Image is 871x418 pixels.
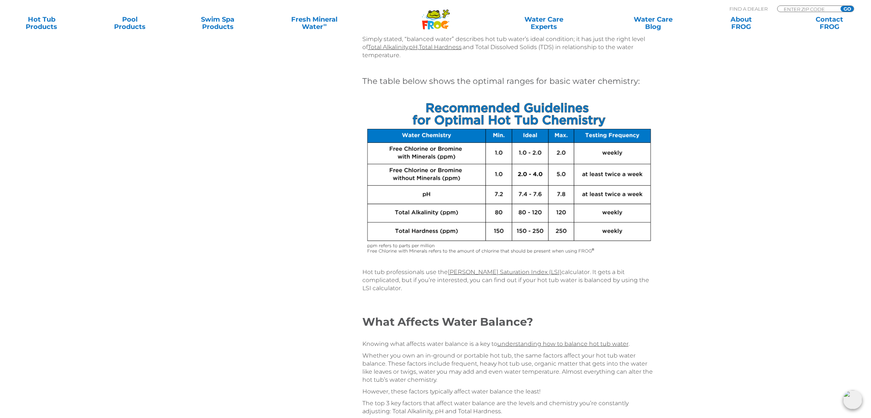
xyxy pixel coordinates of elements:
a: [PERSON_NAME] Saturation Index (LSI) [448,269,561,275]
p: Whether you own an in-ground or portable hot tub, the same factors affect your hot tub water bala... [362,352,656,384]
a: Swim SpaProducts [183,16,252,30]
span: and Total Dissolved Solids (TDS) in relationship to the water temperature. [362,44,633,59]
input: GO [841,6,854,12]
a: pH [409,44,418,51]
a: understanding how to balance hot tub water [497,340,629,347]
p: Find A Dealer [729,5,768,12]
a: ContactFROG [795,16,864,30]
h4: The table below shows the optimal ranges for basic water chemistry: [362,75,656,88]
p: Hot tub professionals use the calculator. It gets a bit complicated, but if you’re interested, yo... [362,268,656,292]
p: However, these factors typically affect water balance the least! [362,388,656,396]
a: Total Alkalinity [368,44,408,51]
h1: What Affects Water Balance? [362,316,656,328]
a: Hot TubProducts [7,16,76,30]
a: Water CareBlog [619,16,688,30]
sup: ∞ [323,22,327,27]
a: Fresh MineralWater∞ [272,16,358,30]
a: Water CareExperts [488,16,600,30]
input: Zip Code Form [783,6,832,12]
p: Knowing what affects water balance is a key to . [362,340,656,348]
a: AboutFROG [707,16,776,30]
img: openIcon [843,390,862,409]
span: Simply stated, “balanced water” describes hot tub water’s ideal condition; it has just the right ... [362,36,645,51]
span: , [418,44,419,51]
p: The top 3 key factors that affect water balance are the levels and chemistry you’re constantly ad... [362,399,656,415]
img: Hot Tub Water Chemistry Image [362,99,656,256]
a: PoolProducts [95,16,164,30]
a: Total Hardness [419,44,462,51]
span: , [408,44,409,51]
